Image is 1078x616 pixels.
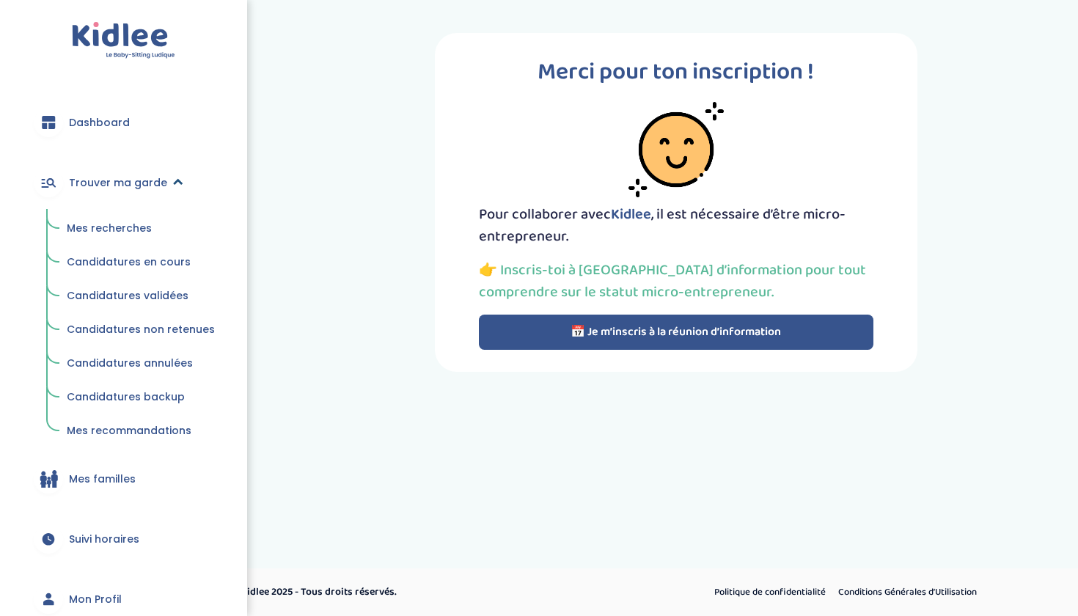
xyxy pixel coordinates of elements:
a: Candidatures non retenues [56,316,225,344]
span: Candidatures non retenues [67,322,215,337]
a: Candidatures validées [56,282,225,310]
p: © Kidlee 2025 - Tous droits réservés. [232,584,601,600]
span: Mon Profil [69,592,122,607]
span: Candidatures en cours [67,254,191,269]
span: Trouver ma garde [69,175,167,191]
span: Mes recherches [67,221,152,235]
span: Mes familles [69,472,136,487]
img: logo.svg [72,22,175,59]
p: 👉 Inscris-toi à [GEOGRAPHIC_DATA] d’information pour tout comprendre sur le statut micro-entrepre... [479,259,873,303]
span: Kidlee [611,202,651,226]
span: Candidatures validées [67,288,188,303]
span: Dashboard [69,115,130,131]
a: Candidatures annulées [56,350,225,378]
a: Trouver ma garde [22,156,225,209]
a: Mes recherches [56,215,225,243]
a: Candidatures backup [56,384,225,411]
a: Dashboard [22,96,225,149]
p: Merci pour ton inscription ! [479,55,873,90]
a: Candidatures en cours [56,249,225,276]
span: Candidatures annulées [67,356,193,370]
a: Mes recommandations [56,417,225,445]
button: 📅 Je m’inscris à la réunion d’information [479,315,873,350]
span: Suivi horaires [69,532,139,547]
a: Conditions Générales d’Utilisation [833,583,982,602]
a: Mes familles [22,452,225,505]
img: smiley-face [628,102,724,197]
a: Suivi horaires [22,513,225,565]
span: Mes recommandations [67,423,191,438]
span: Candidatures backup [67,389,185,404]
a: Politique de confidentialité [709,583,831,602]
p: Pour collaborer avec , il est nécessaire d’être micro-entrepreneur. [479,203,873,247]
